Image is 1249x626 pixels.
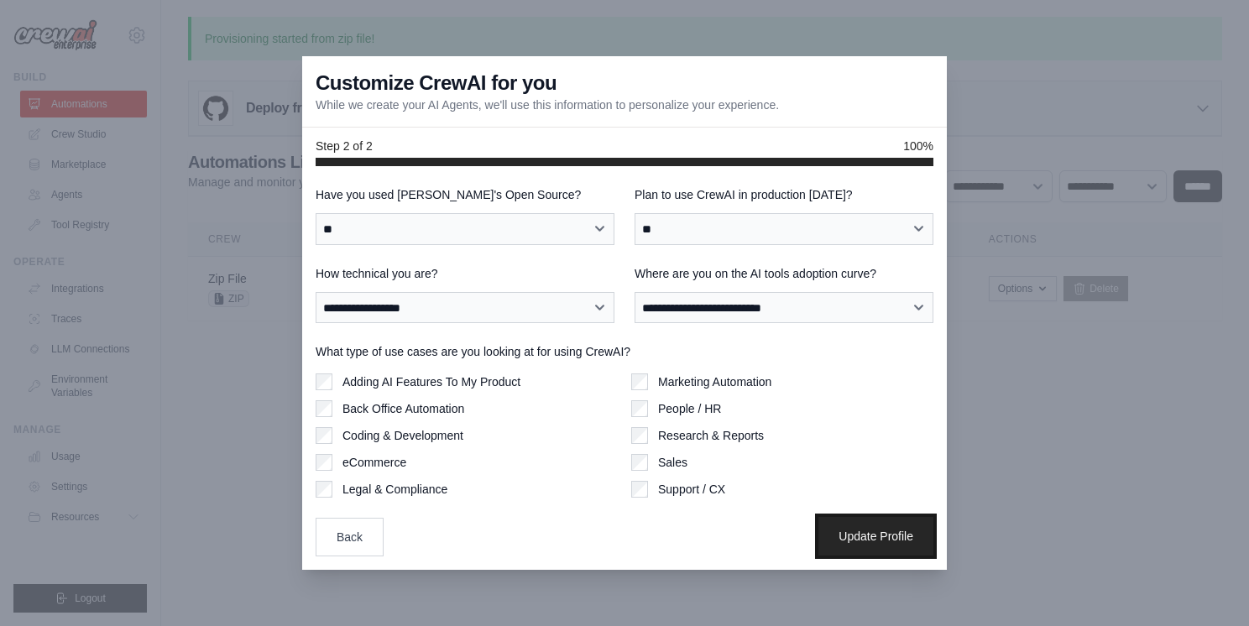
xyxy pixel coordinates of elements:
label: Legal & Compliance [342,481,447,498]
label: Have you used [PERSON_NAME]'s Open Source? [316,186,614,203]
label: Research & Reports [658,427,764,444]
span: Step 2 of 2 [316,138,373,154]
label: What type of use cases are you looking at for using CrewAI? [316,343,933,360]
label: Support / CX [658,481,725,498]
label: Plan to use CrewAI in production [DATE]? [635,186,933,203]
label: Sales [658,454,687,471]
label: Back Office Automation [342,400,464,417]
label: Where are you on the AI tools adoption curve? [635,265,933,282]
label: People / HR [658,400,721,417]
h3: Customize CrewAI for you [316,70,557,97]
label: Coding & Development [342,427,463,444]
label: eCommerce [342,454,406,471]
label: Marketing Automation [658,373,771,390]
button: Back [316,518,384,556]
label: Adding AI Features To My Product [342,373,520,390]
p: While we create your AI Agents, we'll use this information to personalize your experience. [316,97,779,113]
label: How technical you are? [316,265,614,282]
button: Update Profile [818,517,933,556]
span: 100% [903,138,933,154]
